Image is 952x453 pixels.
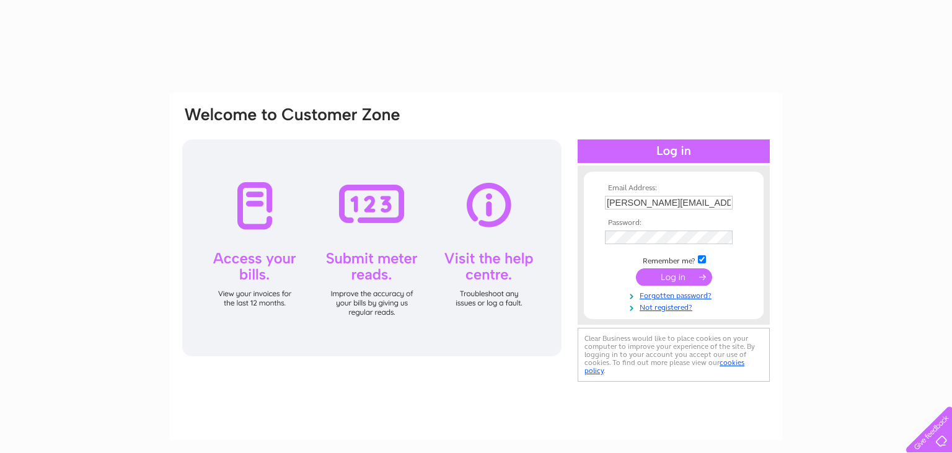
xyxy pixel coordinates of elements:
[584,358,744,375] a: cookies policy
[636,268,712,286] input: Submit
[602,253,746,266] td: Remember me?
[602,219,746,227] th: Password:
[578,328,770,382] div: Clear Business would like to place cookies on your computer to improve your experience of the sit...
[605,301,746,312] a: Not registered?
[602,184,746,193] th: Email Address:
[605,289,746,301] a: Forgotten password?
